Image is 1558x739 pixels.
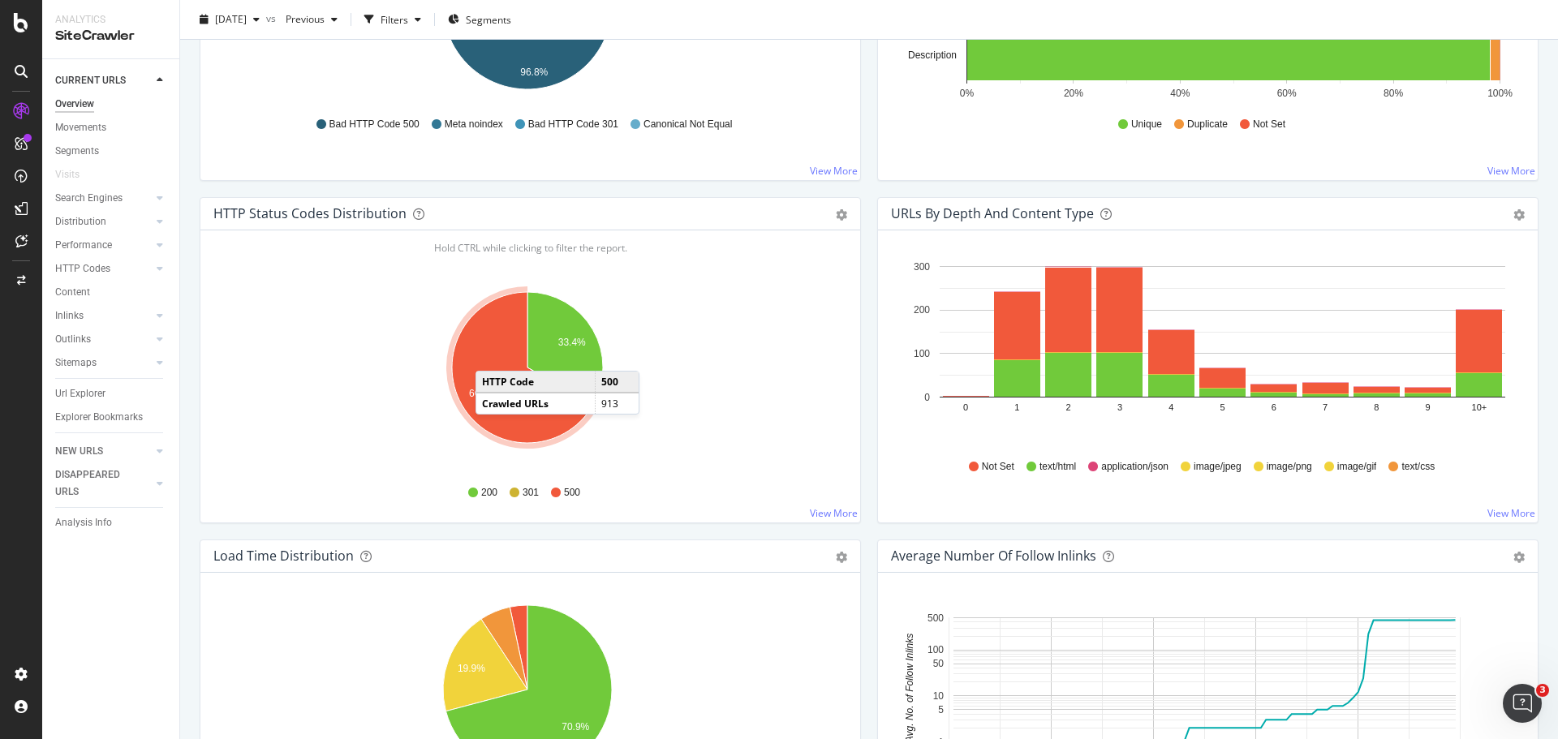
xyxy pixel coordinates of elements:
text: 0 [963,402,968,412]
span: Unique [1131,118,1162,131]
td: 500 [595,372,639,393]
span: Messages [131,547,193,558]
div: Hayley [58,493,97,510]
span: Help [257,547,283,558]
span: Bad HTTP Code 301 [528,118,618,131]
text: 0% [960,88,975,99]
button: [DATE] [193,6,266,32]
span: image/jpeg [1194,460,1242,474]
text: 33.4% [558,337,586,348]
span: image/png [1267,460,1312,474]
h1: Messages [120,7,208,35]
text: 9 [1426,402,1431,412]
div: Outlinks [55,331,91,348]
div: Movements [55,119,106,136]
div: Load Time Distribution [213,548,354,564]
a: View More [810,164,858,178]
div: gear [836,552,847,563]
div: • [DATE] [100,433,145,450]
text: 66.5% [469,387,497,398]
text: 60% [1277,88,1297,99]
div: Colleen [58,313,100,330]
img: Profile image for Colleen [19,237,51,269]
a: Distribution [55,213,152,230]
div: URLs by Depth and Content Type [891,205,1094,221]
a: View More [1487,164,1535,178]
svg: A chart. [213,282,841,470]
text: 19.9% [458,663,485,674]
div: • [DATE] [103,193,148,210]
div: • [DATE] [155,373,200,390]
a: Explorer Bookmarks [55,409,168,426]
span: application/json [1101,460,1168,474]
div: Overview [55,96,94,113]
div: [PERSON_NAME] [58,373,152,390]
a: DISAPPEARED URLS [55,466,152,501]
div: SiteCrawler [55,27,166,45]
text: 5 [1220,402,1224,412]
text: 500 [927,612,944,624]
span: Not Set [1253,118,1285,131]
button: Messages [108,506,216,571]
a: Url Explorer [55,385,168,402]
text: 20% [1064,88,1083,99]
div: DISAPPEARED URLS [55,466,137,501]
div: Performance [55,237,112,254]
a: NEW URLS [55,443,152,460]
div: CURRENT URLS [55,72,126,89]
div: Hayley [58,433,97,450]
text: 70.9% [562,721,589,733]
text: 200 [914,304,930,316]
div: Segments [55,143,99,160]
td: HTTP Code [476,372,595,393]
span: Not Set [982,460,1014,474]
div: HTTP Status Codes Distribution [213,205,407,221]
img: Profile image for Colleen [19,177,51,209]
img: Profile image for Colleen [19,117,51,149]
div: Explorer Bookmarks [55,409,143,426]
span: vs [266,11,279,24]
button: Help [217,506,325,571]
span: 2025 Sep. 24th [215,12,247,26]
div: • [DATE] [103,253,148,270]
div: Inlinks [55,307,84,324]
button: Segments [441,6,518,32]
div: A chart. [891,256,1519,445]
span: text/css [1401,460,1435,474]
a: View More [810,506,858,520]
td: Crawled URLs [476,393,595,414]
span: Meta noindex [445,118,503,131]
div: Content [55,284,90,301]
div: Colleen [58,253,100,270]
div: gear [1513,209,1525,221]
img: Profile image for Matthieu [19,357,51,389]
span: 301 [523,486,539,500]
div: Url Explorer [55,385,105,402]
text: 100% [1487,88,1513,99]
text: 2 [1066,402,1071,412]
span: Canonical Not Equal [643,118,732,131]
div: Distribution [55,213,106,230]
a: Visits [55,166,96,183]
a: CURRENT URLS [55,72,152,89]
div: Search Engines [55,190,123,207]
text: 3 [1117,402,1122,412]
text: Description [908,49,957,61]
a: Outlinks [55,331,152,348]
a: Inlinks [55,307,152,324]
iframe: Intercom live chat [1503,684,1542,723]
span: 500 [564,486,580,500]
div: Colleen [58,193,100,210]
div: Analysis Info [55,514,112,531]
div: Colleen [58,133,100,150]
a: Analysis Info [55,514,168,531]
button: Filters [358,6,428,32]
div: Average Number of Follow Inlinks [891,548,1096,564]
img: Profile image for Hayley [19,477,51,509]
text: 4 [1168,402,1173,412]
button: Previous [279,6,344,32]
div: • [DATE] [100,493,145,510]
img: Profile image for Hayley [19,417,51,449]
img: Profile image for Colleen [19,57,51,89]
span: 👀 Curious about Botify Assist? Check out these use cases to explore what Assist can do! [58,58,565,71]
